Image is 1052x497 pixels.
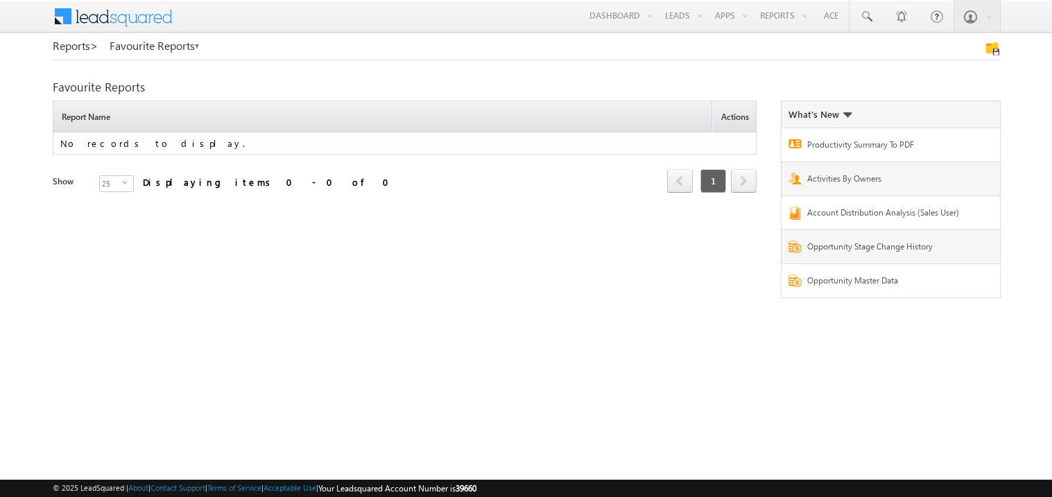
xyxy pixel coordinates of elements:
span: prev [667,169,693,193]
a: Contact Support [150,483,205,492]
img: Report [788,173,802,184]
img: Report [788,207,802,220]
span: Actions [716,103,756,132]
span: © 2025 LeadSquared | | | | | [53,482,476,495]
a: Activities By Owners [807,173,969,189]
div: What's New [788,108,852,121]
a: Acceptable Use [264,483,316,492]
a: About [128,483,148,492]
span: 1 [700,169,726,193]
a: Account Distribution Analysis (Sales User) [807,207,969,223]
a: Terms of Service [207,483,261,492]
img: Report [788,274,802,287]
a: Opportunity Stage Change History [807,241,969,256]
img: Manage all your saved reports! [985,42,999,55]
td: No records to display. [53,132,757,155]
div: Show [53,175,88,188]
a: Opportunity Master Data [807,274,969,290]
a: Reports> [53,40,98,52]
div: Favourite Reports [53,81,999,94]
span: select [122,180,133,186]
a: Productivity Summary To PDF [807,139,969,155]
a: next [731,171,757,193]
span: > [90,37,98,53]
span: Your Leadsquared Account Number is [318,483,476,494]
img: Report [788,139,802,148]
span: next [731,169,757,193]
img: Report [788,241,802,253]
span: 39660 [456,483,476,494]
a: prev [667,171,693,193]
div: Displaying items 0 - 0 of 0 [143,174,397,190]
a: Favourite Reports [110,40,200,52]
span: Report Name [57,103,712,132]
span: 25 [100,176,122,191]
img: What's new [843,112,852,118]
